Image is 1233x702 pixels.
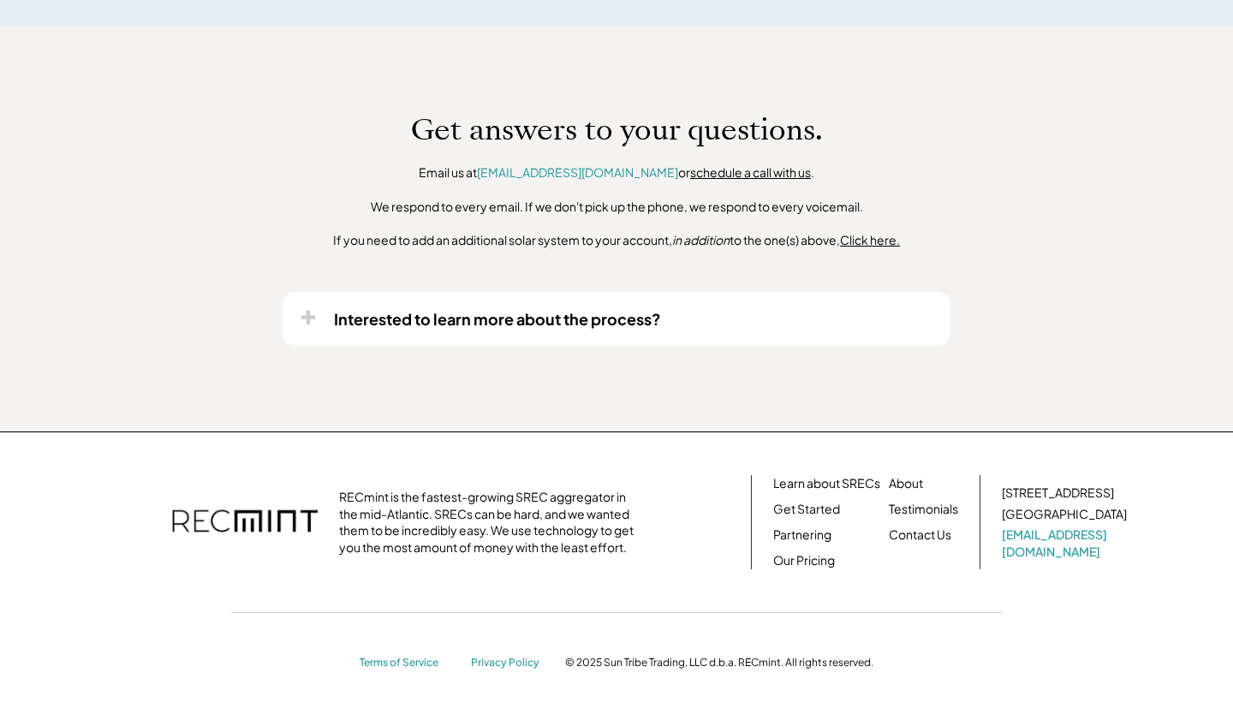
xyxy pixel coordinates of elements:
[172,492,318,552] img: recmint-logotype%403x.png
[360,656,454,670] a: Terms of Service
[1002,506,1127,523] div: [GEOGRAPHIC_DATA]
[773,501,840,518] a: Get Started
[889,475,923,492] a: About
[371,199,863,216] div: We respond to every email. If we don't pick up the phone, we respond to every voicemail.
[773,552,835,569] a: Our Pricing
[333,232,900,249] div: If you need to add an additional solar system to your account, to the one(s) above,
[889,501,958,518] a: Testimonials
[1002,526,1130,560] a: [EMAIL_ADDRESS][DOMAIN_NAME]
[1002,485,1114,502] div: [STREET_ADDRESS]
[334,309,661,329] div: Interested to learn more about the process?
[672,232,730,247] em: in addition
[840,232,900,247] u: Click here.
[339,489,643,556] div: RECmint is the fastest-growing SREC aggregator in the mid-Atlantic. SRECs can be hard, and we wan...
[477,164,678,180] a: [EMAIL_ADDRESS][DOMAIN_NAME]
[411,112,823,148] h1: Get answers to your questions.
[419,164,814,181] div: Email us at or .
[773,526,831,544] a: Partnering
[773,475,880,492] a: Learn about SRECs
[565,656,873,669] div: © 2025 Sun Tribe Trading, LLC d.b.a. RECmint. All rights reserved.
[690,164,811,180] a: schedule a call with us
[471,656,548,670] a: Privacy Policy
[889,526,951,544] a: Contact Us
